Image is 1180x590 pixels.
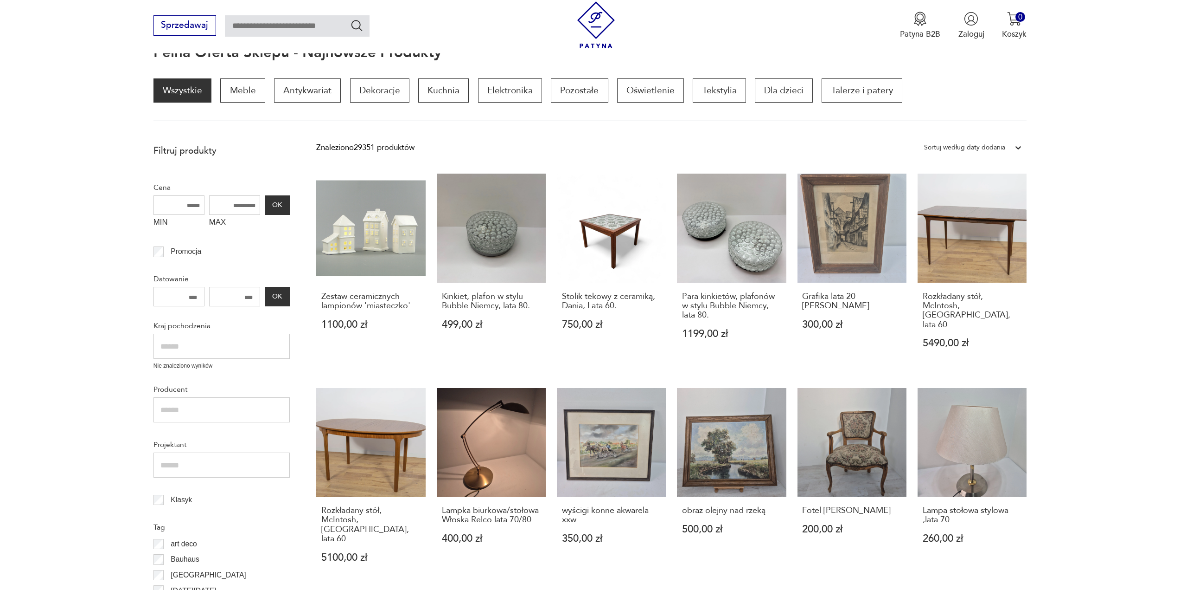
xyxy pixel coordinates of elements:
p: Promocja [171,246,201,258]
p: Klasyk [171,494,192,506]
h3: Rozkładany stół, McIntosh, [GEOGRAPHIC_DATA], lata 60 [321,506,421,544]
a: Pozostałe [551,78,608,103]
button: 0Koszyk [1002,12,1027,39]
p: Filtruj produkty [153,145,290,157]
a: Dekoracje [350,78,409,103]
button: Szukaj [350,19,364,32]
div: Sortuj według daty dodania [924,142,1005,154]
label: MIN [153,215,204,233]
h3: Rozkładany stół, McIntosh, [GEOGRAPHIC_DATA], lata 60 [923,292,1022,330]
p: 260,00 zł [923,534,1022,544]
p: 499,00 zł [442,320,541,330]
p: 1100,00 zł [321,320,421,330]
a: Tekstylia [693,78,746,103]
h1: Pełna oferta sklepu - najnowsze produkty [153,45,441,61]
a: Lampa stołowa stylowa ,lata 70Lampa stołowa stylowa ,lata 70260,00 zł [918,388,1027,584]
h3: Zestaw ceramicznych lampionów 'miasteczko' [321,292,421,311]
h3: wyścigi konne akwarela xxw [562,506,661,525]
h3: Fotel [PERSON_NAME] [802,506,901,515]
p: 300,00 zł [802,320,901,330]
a: Oświetlenie [617,78,684,103]
a: Fotel ludwik tronFotel [PERSON_NAME]200,00 zł [797,388,906,584]
p: Cena [153,182,290,194]
h3: Kinkiet, plafon w stylu Bubble Niemcy, lata 80. [442,292,541,311]
a: Sprzedawaj [153,22,216,30]
a: Rozkładany stół, McIntosh, Wielka Brytania, lata 60Rozkładany stół, McIntosh, [GEOGRAPHIC_DATA], ... [918,174,1027,370]
button: Patyna B2B [900,12,940,39]
p: 5100,00 zł [321,553,421,563]
p: Patyna B2B [900,29,940,39]
img: Ikona medalu [913,12,927,26]
p: art deco [171,538,197,550]
div: 0 [1015,12,1025,22]
a: obraz olejny nad rzekąobraz olejny nad rzeką500,00 zł [677,388,786,584]
p: Datowanie [153,273,290,285]
p: Koszyk [1002,29,1027,39]
h3: Lampka biurkowa/stołowa Włoska Relco lata 70/80 [442,506,541,525]
p: Producent [153,383,290,395]
a: Ikona medaluPatyna B2B [900,12,940,39]
img: Ikonka użytkownika [964,12,978,26]
p: Zaloguj [958,29,984,39]
button: Sprzedawaj [153,15,216,36]
h3: Grafika lata 20 [PERSON_NAME] [802,292,901,311]
a: Para kinkietów, plafonów w stylu Bubble Niemcy, lata 80.Para kinkietów, plafonów w stylu Bubble N... [677,174,786,370]
h3: Lampa stołowa stylowa ,lata 70 [923,506,1022,525]
a: Antykwariat [274,78,341,103]
p: 400,00 zł [442,534,541,544]
p: 5490,00 zł [923,338,1022,348]
a: Lampka biurkowa/stołowa Włoska Relco lata 70/80Lampka biurkowa/stołowa Włoska Relco lata 70/80400... [437,388,546,584]
img: Ikona koszyka [1007,12,1021,26]
p: 750,00 zł [562,320,661,330]
a: Wszystkie [153,78,211,103]
p: Projektant [153,439,290,451]
button: OK [265,287,290,306]
a: Kinkiet, plafon w stylu Bubble Niemcy, lata 80.Kinkiet, plafon w stylu Bubble Niemcy, lata 80.499... [437,174,546,370]
h3: Stolik tekowy z ceramiką, Dania, Lata 60. [562,292,661,311]
p: [GEOGRAPHIC_DATA] [171,569,246,581]
a: Kuchnia [418,78,469,103]
h3: obraz olejny nad rzeką [682,506,781,515]
p: 200,00 zł [802,525,901,534]
a: Meble [220,78,265,103]
a: Stolik tekowy z ceramiką, Dania, Lata 60.Stolik tekowy z ceramiką, Dania, Lata 60.750,00 zł [557,174,666,370]
p: Tag [153,521,290,533]
p: 1199,00 zł [682,329,781,339]
p: 500,00 zł [682,525,781,534]
button: OK [265,195,290,215]
h3: Para kinkietów, plafonów w stylu Bubble Niemcy, lata 80. [682,292,781,320]
button: Zaloguj [958,12,984,39]
p: Nie znaleziono wyników [153,362,290,370]
a: wyścigi konne akwarela xxwwyścigi konne akwarela xxw350,00 zł [557,388,666,584]
div: Znaleziono 29351 produktów [316,142,415,154]
a: Talerze i patery [822,78,902,103]
a: Dla dzieci [755,78,813,103]
img: Patyna - sklep z meblami i dekoracjami vintage [573,1,619,48]
p: 350,00 zł [562,534,661,544]
a: Rozkładany stół, McIntosh, Wielka Brytania, lata 60Rozkładany stół, McIntosh, [GEOGRAPHIC_DATA], ... [316,388,425,584]
p: Kraj pochodzenia [153,320,290,332]
a: Grafika lata 20 willyego FerstenaGrafika lata 20 [PERSON_NAME]300,00 zł [797,174,906,370]
label: MAX [209,215,260,233]
a: Zestaw ceramicznych lampionów 'miasteczko'Zestaw ceramicznych lampionów 'miasteczko'1100,00 zł [316,174,425,370]
p: Bauhaus [171,553,199,565]
a: Elektronika [478,78,542,103]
